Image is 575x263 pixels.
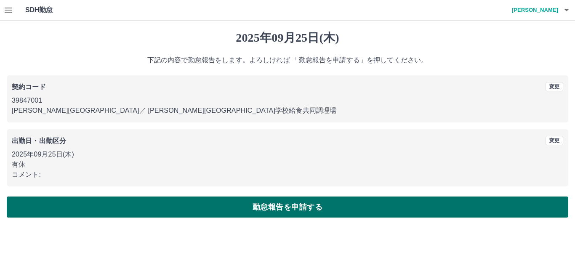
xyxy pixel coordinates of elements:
[12,170,563,180] p: コメント:
[7,31,568,45] h1: 2025年09月25日(木)
[12,96,563,106] p: 39847001
[12,106,563,116] p: [PERSON_NAME][GEOGRAPHIC_DATA] ／ [PERSON_NAME][GEOGRAPHIC_DATA]学校給食共同調理場
[546,82,563,91] button: 変更
[7,55,568,65] p: 下記の内容で勤怠報告をします。よろしければ 「勤怠報告を申請する」を押してください。
[12,83,46,90] b: 契約コード
[12,149,563,159] p: 2025年09月25日(木)
[7,197,568,218] button: 勤怠報告を申請する
[12,159,563,170] p: 有休
[12,137,66,144] b: 出勤日・出勤区分
[546,136,563,145] button: 変更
